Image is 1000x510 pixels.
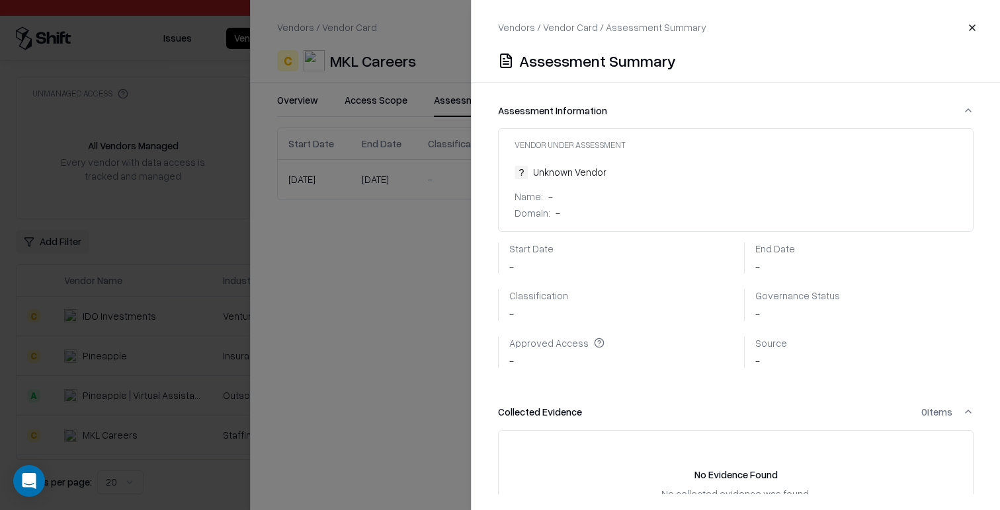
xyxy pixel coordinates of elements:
div: End Date [755,242,795,254]
div: Approved Access [509,337,604,349]
span: Domain: [515,206,550,220]
div: Assessment Summary [519,50,676,71]
div: - [515,206,957,220]
div: Collected Evidence [498,405,582,419]
div: - [755,242,795,274]
div: Classification [509,289,568,301]
div: - [515,190,957,203]
div: - [755,289,840,321]
div: No collected evidence was found. [661,487,811,501]
div: - [509,289,568,321]
div: Governance Status [755,289,840,301]
div: No Evidence Found [694,468,778,482]
div: Vendor under Assessment [515,139,957,151]
button: Assessment Information [498,93,974,128]
button: Collected Evidence0items [498,394,974,429]
span: Name: [515,190,543,203]
div: - [755,337,787,369]
p: Vendors / Vendor Card / Assessment Summary [498,20,706,34]
div: - [509,242,554,274]
div: Unknown Vendor [533,165,606,179]
div: Start Date [509,242,554,254]
div: - [509,337,604,369]
div: Source [755,337,787,349]
div: Assessment Information [498,128,974,394]
div: 0 items [899,405,952,419]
